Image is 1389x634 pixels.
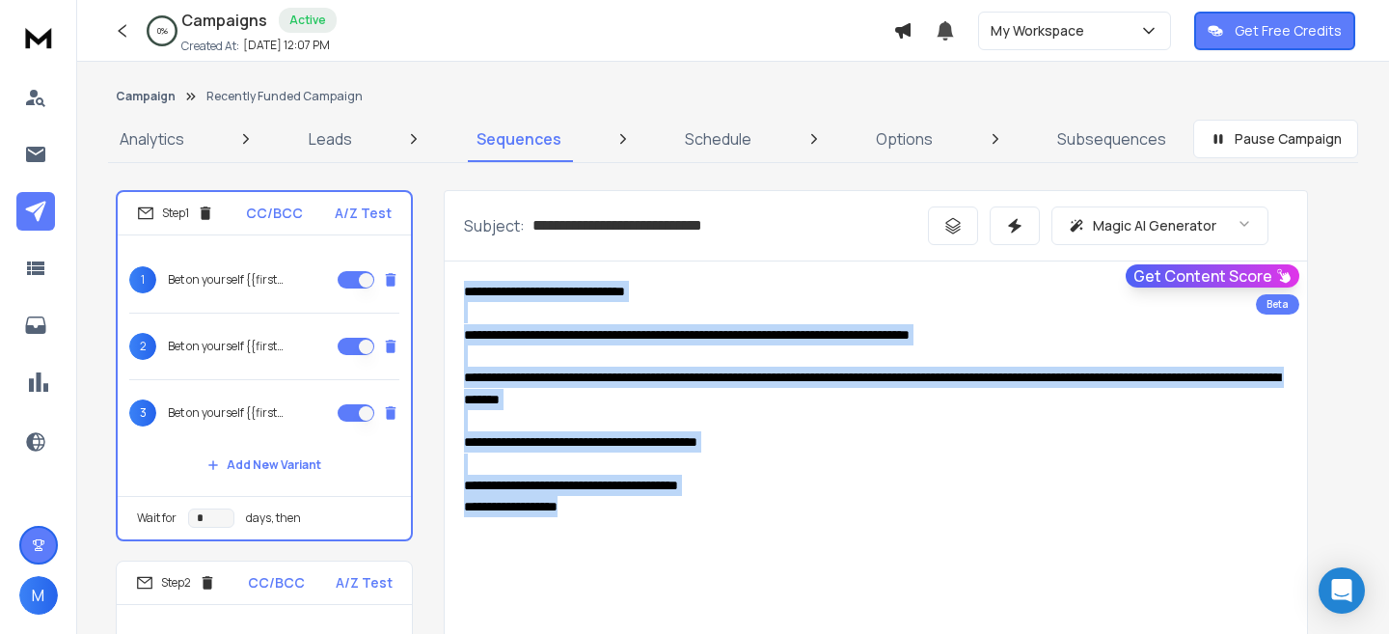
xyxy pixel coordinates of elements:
span: 2 [129,333,156,360]
p: Wait for [137,510,177,526]
p: Bet on yourself {{firstName}} [168,339,291,354]
p: Sequences [477,127,561,151]
p: Recently Funded Campaign [206,89,363,104]
div: Step 1 [137,205,214,222]
li: Step1CC/BCCA/Z Test1Bet on yourself {{firstName}}2Bet on yourself {{firstName}}3Bet on yourself {... [116,190,413,541]
button: Pause Campaign [1193,120,1358,158]
h1: Campaigns [181,9,267,32]
p: Created At: [181,39,239,54]
p: Subject: [464,214,525,237]
p: Get Free Credits [1235,21,1342,41]
p: Bet on yourself {{firstName}} [168,405,291,421]
p: My Workspace [991,21,1092,41]
div: Open Intercom Messenger [1319,567,1365,614]
span: 3 [129,400,156,427]
a: Schedule [673,116,763,162]
button: M [19,576,58,615]
p: Bet on yourself {{firstName}} [168,272,291,288]
p: Leads [309,127,352,151]
p: Options [876,127,933,151]
p: CC/BCC [248,573,305,593]
a: Analytics [108,116,196,162]
a: Subsequences [1046,116,1178,162]
p: Magic AI Generator [1093,216,1216,235]
a: Sequences [465,116,573,162]
div: Active [279,8,337,33]
p: Schedule [685,127,751,151]
p: Analytics [120,127,184,151]
img: logo [19,19,58,55]
p: 0 % [157,25,168,37]
button: Get Free Credits [1194,12,1355,50]
a: Leads [297,116,364,162]
button: Add New Variant [192,446,337,484]
p: Subsequences [1057,127,1166,151]
button: Get Content Score [1126,264,1299,288]
div: Beta [1256,294,1299,315]
div: Step 2 [136,574,216,592]
button: Campaign [116,89,176,104]
p: A/Z Test [336,573,393,593]
span: 1 [129,266,156,293]
a: Options [864,116,944,162]
p: [DATE] 12:07 PM [243,38,330,53]
button: Magic AI Generator [1051,207,1268,245]
p: A/Z Test [335,204,392,223]
p: CC/BCC [246,204,303,223]
p: days, then [246,510,301,526]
